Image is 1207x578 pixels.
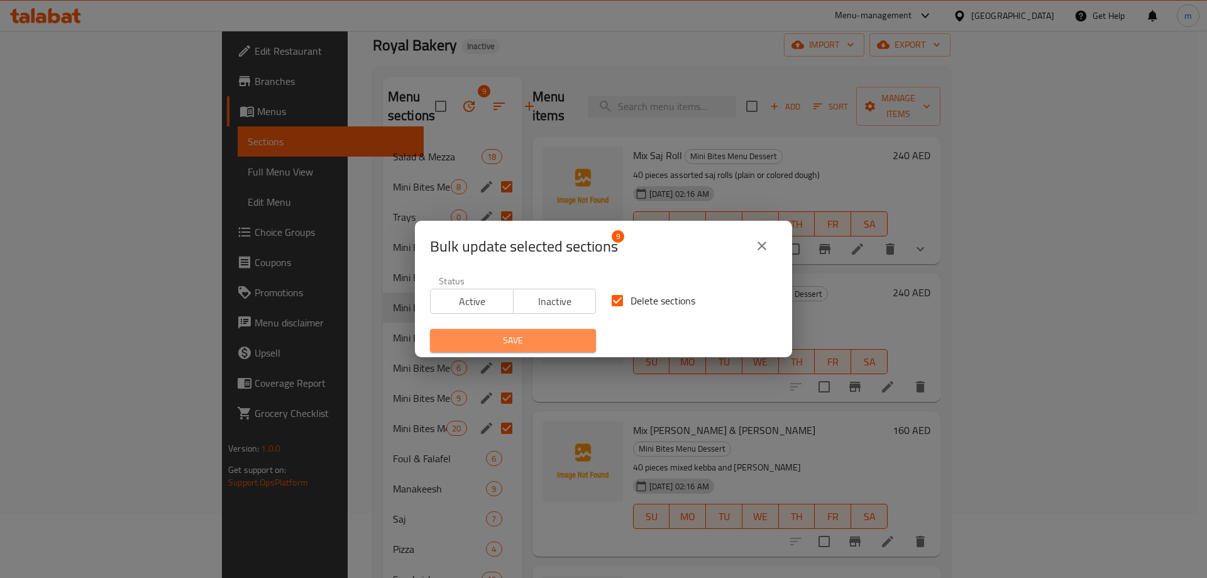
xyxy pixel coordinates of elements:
span: Delete sections [631,293,695,308]
button: Inactive [513,289,597,314]
span: Active [436,292,509,311]
span: Selected section count [430,236,618,257]
button: Active [430,289,514,314]
button: Save [430,329,596,352]
span: 9 [612,230,624,243]
span: Inactive [519,292,592,311]
span: Save [440,333,586,348]
button: close [747,231,777,261]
